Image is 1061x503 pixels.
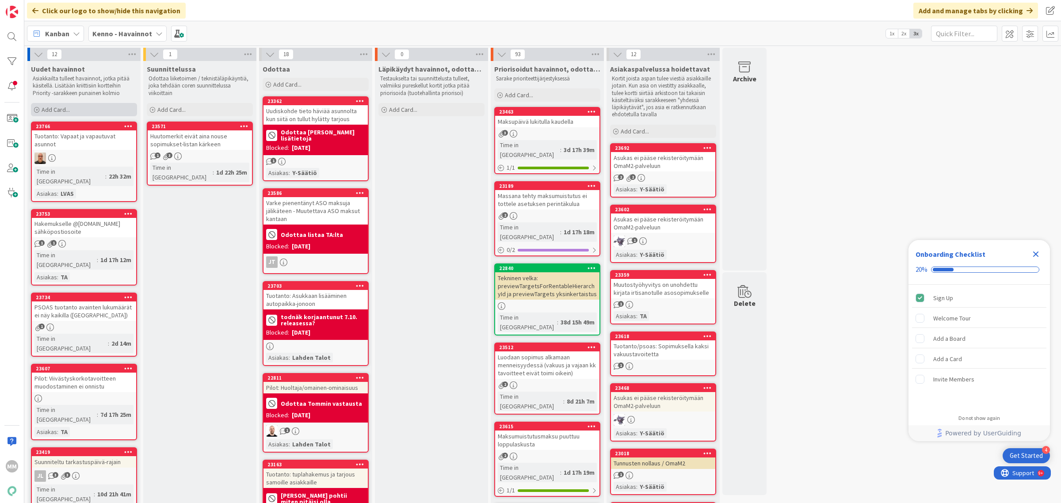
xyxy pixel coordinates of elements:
[284,427,290,433] span: 1
[561,145,597,155] div: 3d 17h 39m
[380,75,483,97] p: Testaukselta tai suunnittelusta tulleet, valmiiksi pureskellut kortit jotka pitää priorisoida (tu...
[505,91,533,99] span: Add Card...
[263,282,368,309] div: 23703Tuotanto: Asukkaan lisääminen autopaikka-jonoon
[502,453,508,458] span: 2
[499,183,599,189] div: 23189
[498,140,560,160] div: Time in [GEOGRAPHIC_DATA]
[614,236,625,247] img: LM
[290,168,319,178] div: Y-Säätiö
[266,256,278,268] div: JT
[148,122,252,130] div: 23571
[614,250,636,259] div: Asiakas
[931,26,997,42] input: Quick Filter...
[34,427,57,437] div: Asiakas
[32,301,136,321] div: PSOAS tuotanto avainten lukumäärät ei näy kaikilla ([GEOGRAPHIC_DATA])
[502,130,508,136] span: 3
[32,293,136,321] div: 23734PSOAS tuotanto avainten lukumäärät ei näy kaikilla ([GEOGRAPHIC_DATA])
[615,385,715,391] div: 23468
[499,265,599,271] div: 22840
[933,333,966,344] div: Add a Board
[289,439,290,449] span: :
[148,122,252,150] div: 23571Huutomerkit eivät aina nouse sopimukset-listan kärkeen
[637,428,667,438] div: Y-Säätiö
[290,353,333,362] div: Lahden Talot
[495,264,599,300] div: 22840Tekninen velka: previewTargetsForRentableHierarchyId ja previewTargets yksinkertaistus
[615,450,715,457] div: 23018
[495,162,599,173] div: 1/1
[34,152,46,164] img: MK
[898,29,910,38] span: 2x
[618,472,624,477] span: 1
[495,182,599,210] div: 23189Massana tehty maksumuistutus ei tottele asetuksen perintäkulua
[561,468,597,477] div: 1d 17h 19m
[560,468,561,477] span: :
[95,489,134,499] div: 10d 21h 41m
[6,485,18,497] img: avatar
[92,29,152,38] b: Kenno - Havainnot
[558,317,597,327] div: 38d 15h 49m
[58,189,76,198] div: LVAS
[495,351,599,379] div: Luodaan sopimus alkamaan menneisyydessä (vakuus ja vajaan kk tavoitteet eivät toimi oikein)
[263,461,368,488] div: 23163Tuotanto: tuplahakemus ja tarjous samoille asiakkaille
[266,425,278,437] img: TM
[39,324,45,329] span: 1
[502,212,508,218] span: 2
[611,340,715,360] div: Tuotanto/psoas: Sopimuksella kaksi vakuustavoitetta
[614,414,625,426] img: LM
[560,145,561,155] span: :
[636,482,637,492] span: :
[281,129,365,141] b: Odottaa [PERSON_NAME] lisätietoja
[611,271,715,279] div: 23359
[32,122,136,130] div: 23766
[495,108,599,116] div: 23463
[908,240,1050,441] div: Checklist Container
[913,425,1046,441] a: Powered by UserGuiding
[502,381,508,387] span: 2
[495,423,599,450] div: 23615Maksumuistutusmaksu puuttuu loppulaskusta
[263,65,290,73] span: Odottaa
[499,109,599,115] div: 23463
[618,362,624,368] span: 1
[152,123,252,130] div: 23571
[611,213,715,233] div: Asukas ei pääse rekisteröitymään OmaM2-palveluun
[561,227,597,237] div: 1d 17h 18m
[157,106,186,114] span: Add Card...
[32,293,136,301] div: 23734
[45,28,69,39] span: Kanban
[494,65,600,73] span: Priorisoidut havainnot, odottaa kehityskapaa
[292,242,310,251] div: [DATE]
[163,49,178,60] span: 1
[271,158,276,164] span: 1
[263,97,368,105] div: 23362
[263,290,368,309] div: Tuotanto: Asukkaan lisääminen autopaikka-jonoon
[36,294,136,301] div: 23734
[32,470,136,482] div: JL
[42,106,70,114] span: Add Card...
[58,272,70,282] div: TA
[611,206,715,233] div: 23602Asukas ei pääse rekisteröitymään OmaM2-palveluun
[495,264,599,272] div: 22840
[496,75,599,82] p: Sarake prioriteettijärjestyksessä
[611,152,715,171] div: Asukas ei pääse rekisteröitymään OmaM2-palveluun
[273,80,302,88] span: Add Card...
[495,431,599,450] div: Maksumuistutusmaksu puuttuu loppulaskusta
[32,130,136,150] div: Tuotanto: Vapaat ja vapautuvat asunnot
[495,343,599,351] div: 23512
[281,232,343,238] b: Odottaa listaa TA:lta
[36,211,136,217] div: 23753
[495,272,599,300] div: Tekninen velka: previewTargetsForRentableHierarchyId ja previewTargets yksinkertaistus
[31,65,85,73] span: Uudet havainnot
[621,127,649,135] span: Add Card...
[495,190,599,210] div: Massana tehty maksumuistutus ei tottele asetuksen perintäkulua
[495,423,599,431] div: 23615
[611,450,715,457] div: 23018
[499,423,599,430] div: 23615
[51,240,57,246] span: 1
[57,427,58,437] span: :
[263,256,368,268] div: JT
[98,255,134,265] div: 1d 17h 12m
[167,152,172,158] span: 3
[916,266,1043,274] div: Checklist progress: 20%
[510,49,525,60] span: 93
[281,400,362,407] b: Odottaa Tommin vastausta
